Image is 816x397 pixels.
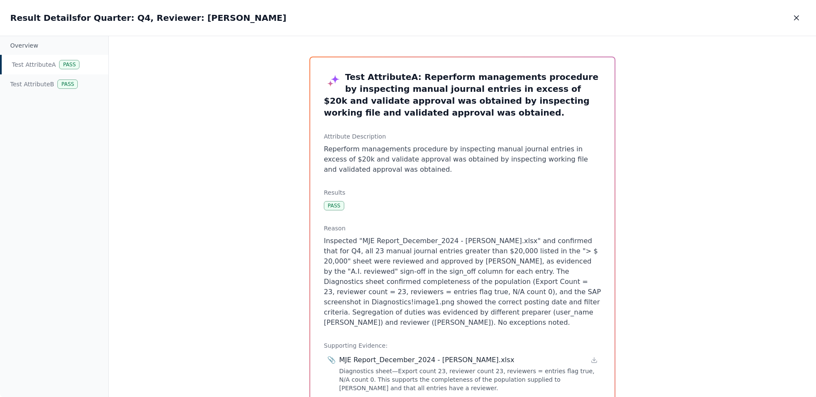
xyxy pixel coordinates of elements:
p: Inspected "MJE Report_December_2024 - [PERSON_NAME].xlsx" and confirmed that for Q4, all 23 manua... [324,236,601,328]
span: 📎 [327,355,336,365]
h3: Reason [324,224,601,233]
div: MJE Report_December_2024 - [PERSON_NAME].xlsx [339,355,514,365]
h3: Test Attribute A : Reperform managements procedure by inspecting manual journal entries in excess... [324,71,601,119]
div: Diagnostics sheet—Export count 23, reviewer count 23, reviewers = entries flag true, N/A count 0.... [339,367,598,392]
h2: Result Details for Quarter: Q4, Reviewer: [PERSON_NAME] [10,12,286,24]
a: Download file [591,357,598,363]
h3: Supporting Evidence: [324,341,601,350]
p: Reperform managements procedure by inspecting manual journal entries in excess of $20k and valida... [324,144,601,175]
h3: Attribute Description [324,132,601,141]
div: Pass [324,201,344,210]
h3: Results [324,188,601,197]
div: Pass [57,79,78,89]
div: Pass [59,60,79,69]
